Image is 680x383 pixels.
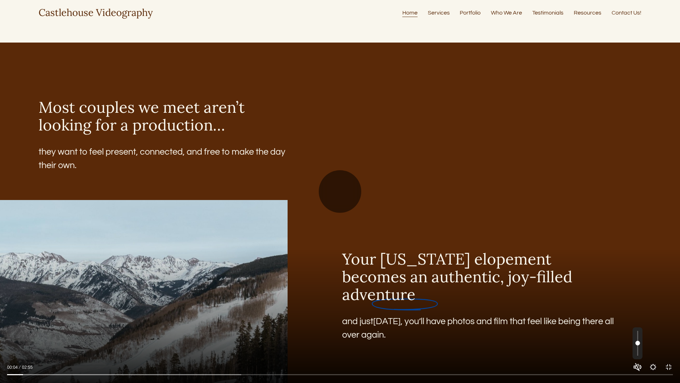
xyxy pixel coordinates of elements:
a: Testimonials [532,8,563,17]
input: Volume [633,327,642,359]
a: Portfolio [460,8,481,17]
a: Castlehouse Videography [39,6,153,19]
button: Pause [319,170,361,213]
a: Home [402,8,418,17]
div: Current time [7,364,19,371]
a: Services [428,8,450,17]
a: Resources [574,8,601,17]
a: Contact Us! [612,8,641,17]
h3: Your [US_STATE] elopement becomes an authentic, joy-filled adventure [342,250,616,304]
p: and just , you’ll have photos and film that feel like being there all over again. [342,315,616,342]
div: Duration [19,364,34,371]
a: Who We Are [491,8,522,17]
span: [DATE] [373,317,401,326]
input: Seek [7,372,673,377]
